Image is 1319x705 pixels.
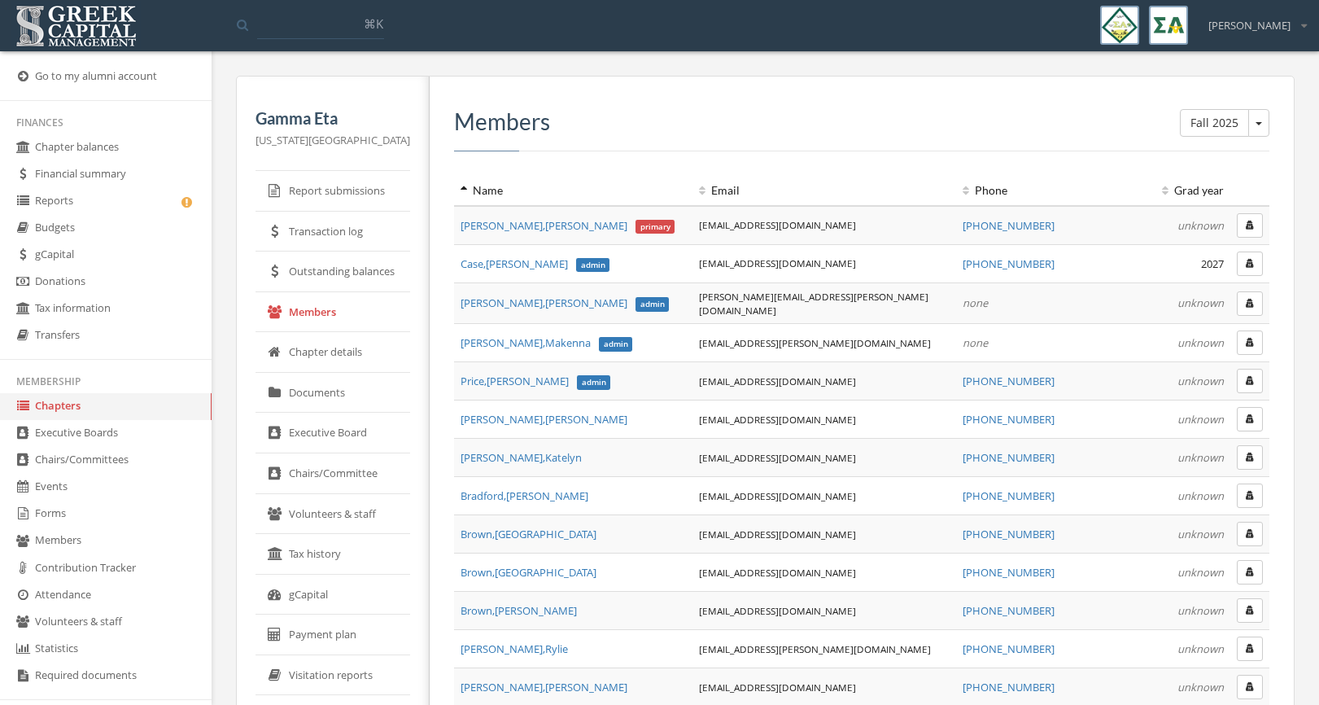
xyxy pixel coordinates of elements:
[1177,642,1224,656] em: unknown
[461,374,610,388] a: Price,[PERSON_NAME]admin
[256,131,410,149] p: [US_STATE][GEOGRAPHIC_DATA]
[699,256,856,269] a: [EMAIL_ADDRESS][DOMAIN_NAME]
[1113,244,1230,282] td: 2027
[635,297,670,312] span: admin
[699,642,931,655] a: [EMAIL_ADDRESS][PERSON_NAME][DOMAIN_NAME]
[599,337,633,352] span: admin
[699,413,856,426] a: [EMAIL_ADDRESS][DOMAIN_NAME]
[1177,603,1224,618] em: unknown
[1177,565,1224,580] em: unknown
[256,292,410,333] a: Members
[256,332,410,373] a: Chapter details
[1177,488,1224,503] em: unknown
[461,296,669,310] a: [PERSON_NAME],[PERSON_NAME]admin
[576,258,610,273] span: admin
[461,642,568,656] span: [PERSON_NAME] , Rylie
[963,296,988,310] em: none
[963,488,1055,503] a: [PHONE_NUMBER]
[256,252,410,292] a: Outstanding balances
[699,451,856,464] a: [EMAIL_ADDRESS][DOMAIN_NAME]
[699,218,856,231] a: [EMAIL_ADDRESS][DOMAIN_NAME]
[461,218,675,233] a: [PERSON_NAME],[PERSON_NAME]primary
[1113,176,1230,206] th: Grad year
[699,489,856,502] a: [EMAIL_ADDRESS][DOMAIN_NAME]
[461,680,627,694] span: [PERSON_NAME] , [PERSON_NAME]
[963,642,1055,656] a: [PHONE_NUMBER]
[1177,527,1224,541] em: unknown
[963,256,1055,271] a: [PHONE_NUMBER]
[256,413,410,453] a: Executive Board
[699,681,856,694] a: [EMAIL_ADDRESS][DOMAIN_NAME]
[256,655,410,696] a: Visitation reports
[577,375,611,390] span: admin
[963,565,1055,580] a: [PHONE_NUMBER]
[699,528,856,541] a: [EMAIL_ADDRESS][DOMAIN_NAME]
[256,212,410,252] a: Transaction log
[461,256,609,271] a: Case,[PERSON_NAME]admin
[461,642,568,656] a: [PERSON_NAME],Rylie
[256,373,410,414] a: Documents
[699,566,856,579] a: [EMAIL_ADDRESS][DOMAIN_NAME]
[699,374,856,388] a: [EMAIL_ADDRESS][DOMAIN_NAME]
[956,176,1113,206] th: Phone
[1177,335,1224,350] em: unknown
[256,575,410,615] a: gCapital
[461,374,610,388] span: Price , [PERSON_NAME]
[1177,296,1224,310] em: unknown
[256,615,410,655] a: Payment plan
[461,527,596,541] a: Brown,[GEOGRAPHIC_DATA]
[963,527,1055,541] a: [PHONE_NUMBER]
[963,218,1055,233] a: [PHONE_NUMBER]
[963,374,1055,388] a: [PHONE_NUMBER]
[1177,218,1224,233] em: unknown
[699,604,856,617] a: [EMAIL_ADDRESS][DOMAIN_NAME]
[1177,412,1224,427] em: unknown
[461,565,596,580] a: Brown,[GEOGRAPHIC_DATA]
[963,680,1055,694] a: [PHONE_NUMBER]
[256,171,410,212] a: Report submissions
[461,488,588,503] span: Bradford , [PERSON_NAME]
[1177,450,1224,465] em: unknown
[256,453,410,494] a: Chairs/Committee
[461,680,627,694] a: [PERSON_NAME],[PERSON_NAME]
[454,109,1269,134] h3: Members
[454,176,692,206] th: Name
[963,412,1055,427] a: [PHONE_NUMBER]
[1180,109,1249,137] button: Fall 2025
[461,450,582,465] a: [PERSON_NAME],Katelyn
[692,176,957,206] th: Email
[699,290,928,317] a: [PERSON_NAME][EMAIL_ADDRESS][PERSON_NAME][DOMAIN_NAME]
[1177,680,1224,694] em: unknown
[461,603,577,618] span: Brown , [PERSON_NAME]
[1208,18,1291,33] span: [PERSON_NAME]
[1177,374,1224,388] em: unknown
[699,336,931,349] a: [EMAIL_ADDRESS][PERSON_NAME][DOMAIN_NAME]
[963,335,988,350] em: none
[256,534,410,575] a: Tax history
[461,218,675,233] span: [PERSON_NAME] , [PERSON_NAME]
[461,565,596,580] span: Brown , [GEOGRAPHIC_DATA]
[461,412,627,427] span: [PERSON_NAME] , [PERSON_NAME]
[461,296,669,310] span: [PERSON_NAME] , [PERSON_NAME]
[461,488,588,503] a: Bradford,[PERSON_NAME]
[461,335,632,350] a: [PERSON_NAME],Makennaadmin
[461,335,632,350] span: [PERSON_NAME] , Makenna
[963,450,1055,465] a: [PHONE_NUMBER]
[364,15,383,32] span: ⌘K
[461,603,577,618] a: Brown,[PERSON_NAME]
[1198,6,1307,33] div: [PERSON_NAME]
[635,220,675,234] span: primary
[256,494,410,535] a: Volunteers & staff
[963,603,1055,618] a: [PHONE_NUMBER]
[461,256,609,271] span: Case , [PERSON_NAME]
[461,412,627,427] a: [PERSON_NAME],[PERSON_NAME]
[256,109,410,127] h5: Gamma Eta
[1248,109,1269,137] button: Fall 2025
[461,527,596,541] span: Brown , [GEOGRAPHIC_DATA]
[461,450,582,465] span: [PERSON_NAME] , Katelyn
